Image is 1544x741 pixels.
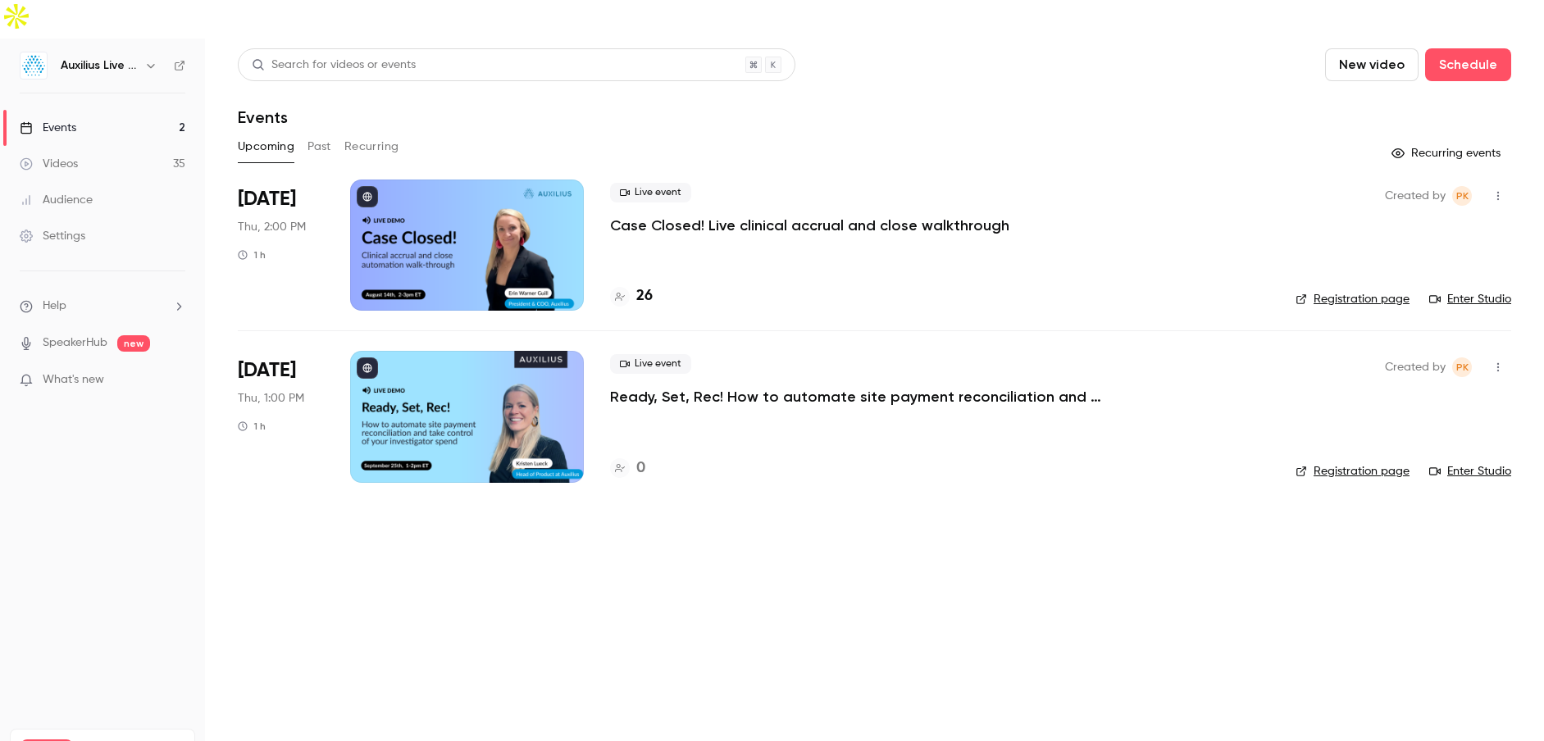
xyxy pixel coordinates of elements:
button: Past [307,134,331,160]
button: Upcoming [238,134,294,160]
button: Recurring events [1384,140,1511,166]
button: New video [1325,48,1419,81]
span: PK [1456,357,1469,377]
h6: Auxilius Live Sessions [61,57,138,74]
span: Peter Kinchley [1452,357,1472,377]
span: Live event [610,183,691,202]
span: Live event [610,354,691,374]
div: Search for videos or events [252,57,416,74]
div: Settings [20,228,85,244]
span: [DATE] [238,357,296,384]
div: Events [20,120,76,136]
div: Aug 14 Thu, 2:00 PM (America/New York) [238,180,324,311]
h4: 0 [636,457,645,480]
img: Auxilius Live Sessions [20,52,47,79]
span: Created by [1385,186,1446,206]
a: SpeakerHub [43,334,107,352]
span: new [117,335,150,352]
span: Help [43,298,66,315]
span: Thu, 1:00 PM [238,390,304,407]
a: 26 [610,285,653,307]
span: What's new [43,371,104,389]
button: Recurring [344,134,399,160]
a: Case Closed! Live clinical accrual and close walkthrough [610,216,1009,235]
li: help-dropdown-opener [20,298,185,315]
a: Ready, Set, Rec! How to automate site payment reconciliation and take control of your investigato... [610,387,1102,407]
span: [DATE] [238,186,296,212]
a: 0 [610,457,645,480]
button: Schedule [1425,48,1511,81]
h4: 26 [636,285,653,307]
span: PK [1456,186,1469,206]
div: Sep 25 Thu, 1:00 PM (America/New York) [238,351,324,482]
div: Videos [20,156,78,172]
div: 1 h [238,248,266,261]
a: Enter Studio [1429,291,1511,307]
h1: Events [238,107,288,127]
div: Audience [20,192,93,208]
a: Registration page [1296,463,1410,480]
span: Created by [1385,357,1446,377]
a: Registration page [1296,291,1410,307]
span: Thu, 2:00 PM [238,219,306,235]
a: Enter Studio [1429,463,1511,480]
div: 1 h [238,420,266,433]
span: Peter Kinchley [1452,186,1472,206]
